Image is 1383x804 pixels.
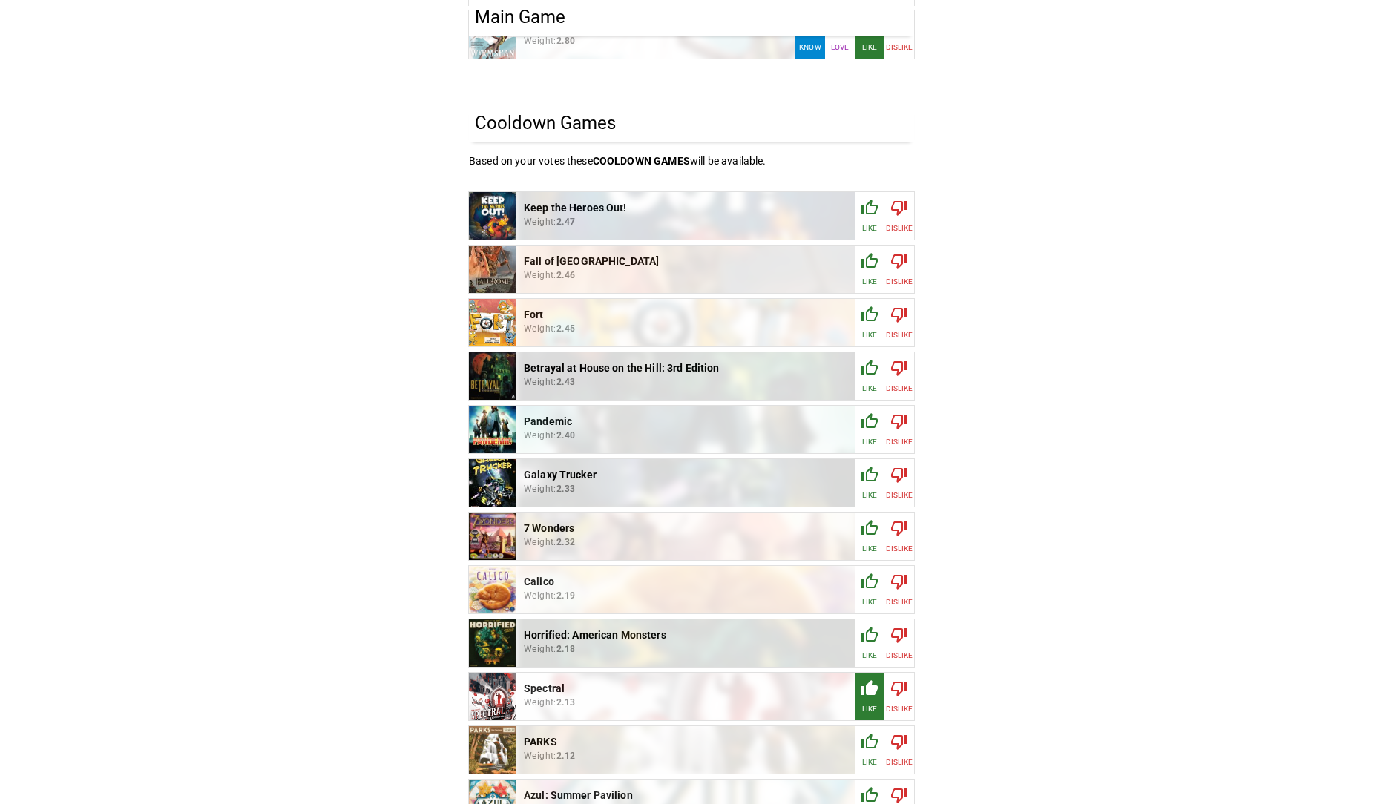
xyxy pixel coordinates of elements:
p: Dislike [886,703,913,714]
p: Dislike [886,490,913,501]
p: Dislike [886,329,913,340]
img: pic3926631.jpg [516,240,867,727]
img: pic8124431.jpg [516,415,867,765]
button: Dislike [884,459,914,507]
img: pic6985339.jpg [516,41,867,391]
button: Like [855,726,884,774]
button: Dislike [884,513,914,560]
p: Like [862,757,877,768]
img: pic4852372.jpg [469,726,516,774]
p: Like [862,329,877,340]
img: pic6985339.jpg [469,192,516,240]
p: Dislike [886,650,913,661]
button: Like [855,406,884,453]
p: Dislike [886,223,913,234]
p: Like [862,436,877,447]
img: pic8031112.jpg [516,45,867,494]
p: Dislike [886,543,913,554]
img: pic7149798.jpg [469,513,516,560]
p: Like [862,276,877,287]
img: pic1534148.jpg [469,406,516,453]
p: Like [862,223,877,234]
p: Based on your votes these will be available. [469,154,914,168]
button: Dislike [884,192,914,240]
button: Dislike [884,246,914,293]
img: pic1534148.jpg [516,189,867,671]
button: Like [855,459,884,507]
p: COOLDOWN GAME S [593,155,690,167]
button: Dislike [884,619,914,667]
img: pic5241325.png [516,211,867,435]
p: Like [862,650,877,661]
button: Like [855,299,884,346]
p: Dislike [886,436,913,447]
img: pic8124431.jpg [469,566,516,613]
button: Like [855,192,884,240]
button: Like [855,619,884,667]
img: pic7515218.png [469,673,516,720]
p: Like [862,383,877,394]
img: pic6917219.jpg [516,201,867,551]
button: Dislike [884,352,914,400]
button: Dislike [884,726,914,774]
p: Like [862,543,877,554]
img: pic6917219.jpg [469,352,516,400]
button: Like [855,246,884,293]
button: Dislike [884,566,914,613]
button: Dislike [884,673,914,720]
h5: Cooldown Games [469,106,914,142]
button: Dislike [884,299,914,346]
p: Like [862,42,877,53]
p: Dislike [886,596,913,607]
p: Like [862,596,877,607]
p: Dislike [886,276,913,287]
img: pic3926631.jpg [469,459,516,507]
button: Like [855,673,884,720]
p: Dislike [886,383,913,394]
img: pic7149798.jpg [516,361,867,711]
button: Dislike [884,406,914,453]
p: Like [862,703,877,714]
p: Like [862,490,877,501]
img: pic8031112.jpg [469,246,516,293]
button: Like [855,352,884,400]
p: Dislike [886,42,913,53]
button: Like [855,513,884,560]
p: Know [799,42,821,53]
button: Like [855,566,884,613]
p: Love [831,42,849,53]
img: pic5241325.png [469,299,516,346]
p: Dislike [886,757,913,768]
img: pic6306248.jpg [469,619,516,667]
